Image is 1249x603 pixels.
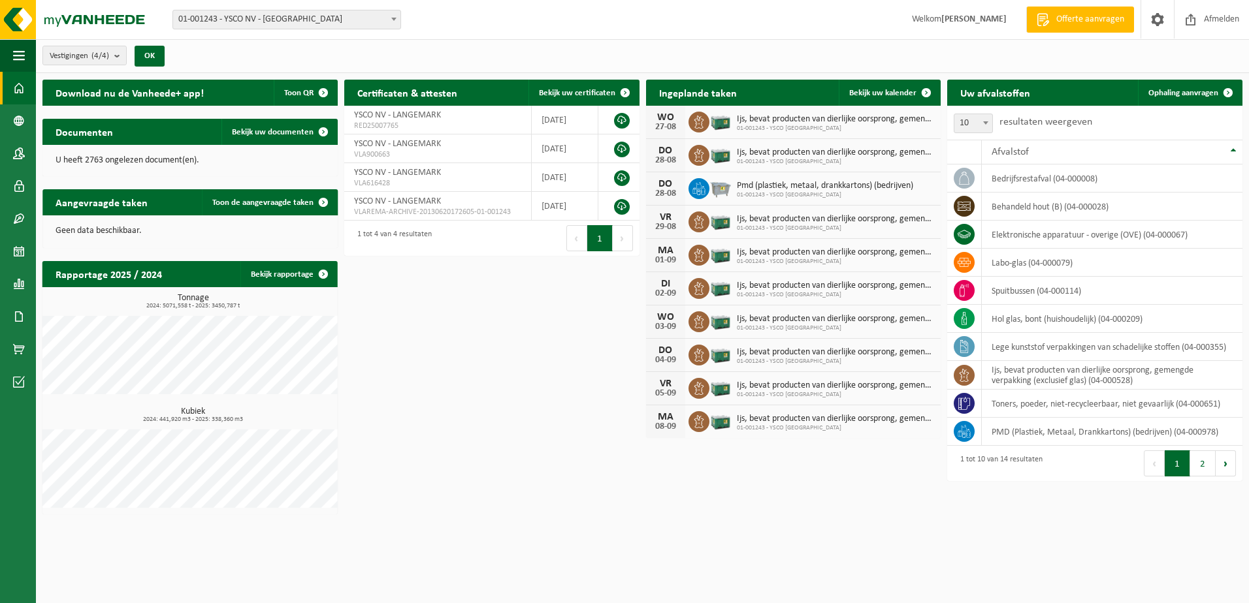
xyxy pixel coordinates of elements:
img: PB-LB-0680-HPE-GN-01 [709,309,732,332]
td: [DATE] [532,163,598,192]
div: 1 tot 4 van 4 resultaten [351,224,432,253]
td: PMD (Plastiek, Metaal, Drankkartons) (bedrijven) (04-000978) [982,418,1242,446]
button: OK [135,46,165,67]
a: Toon de aangevraagde taken [202,189,336,215]
td: [DATE] [532,192,598,221]
button: Next [613,225,633,251]
span: VLAREMA-ARCHIVE-20130620172605-01-001243 [354,207,521,217]
a: Bekijk uw certificaten [528,80,638,106]
div: 04-09 [653,356,679,365]
span: VLA616428 [354,178,521,189]
p: Geen data beschikbaar. [56,226,325,236]
a: Bekijk uw documenten [221,119,336,145]
h2: Uw afvalstoffen [947,80,1043,105]
div: DO [653,345,679,356]
span: 2024: 5071,558 t - 2025: 3450,787 t [49,303,338,309]
div: 01-09 [653,256,679,265]
h3: Tonnage [49,294,338,309]
td: hol glas, bont (huishoudelijk) (04-000209) [982,305,1242,333]
div: DO [653,146,679,156]
h2: Download nu de Vanheede+ app! [42,80,217,105]
img: PB-LB-0680-HPE-GN-01 [709,209,732,232]
div: MA [653,412,679,422]
a: Bekijk uw kalender [839,80,939,106]
td: bedrijfsrestafval (04-000008) [982,164,1242,193]
span: 01-001243 - YSCO [GEOGRAPHIC_DATA] [737,224,935,232]
img: PB-LB-0680-HPE-GN-01 [709,409,732,431]
span: Ijs, bevat producten van dierlijke oorsprong, gemengde verpakking (exclusief gla... [737,214,935,224]
td: [DATE] [532,134,598,163]
span: Bekijk uw certificaten [539,89,615,97]
a: Offerte aanvragen [1026,7,1134,33]
span: Ijs, bevat producten van dierlijke oorsprong, gemengde verpakking (exclusief gla... [737,314,935,324]
img: PB-LB-0680-HPE-GN-01 [709,110,732,132]
h3: Kubiek [49,407,338,423]
h2: Documenten [42,119,126,144]
span: Bekijk uw documenten [232,128,314,136]
span: Afvalstof [992,147,1029,157]
button: 1 [1165,450,1190,476]
h2: Rapportage 2025 / 2024 [42,261,175,286]
span: Toon QR [284,89,314,97]
span: 01-001243 - YSCO [GEOGRAPHIC_DATA] [737,191,913,199]
div: 27-08 [653,123,679,132]
div: 28-08 [653,189,679,198]
span: Ijs, bevat producten van dierlijke oorsprong, gemengde verpakking (exclusief gla... [737,281,935,291]
span: Ijs, bevat producten van dierlijke oorsprong, gemengde verpakking (exclusief gla... [737,247,935,258]
button: Next [1216,450,1236,476]
count: (4/4) [91,52,109,60]
span: 01-001243 - YSCO [GEOGRAPHIC_DATA] [737,424,935,432]
a: Ophaling aanvragen [1138,80,1241,106]
button: Previous [1144,450,1165,476]
div: 03-09 [653,322,679,332]
img: PB-LB-0680-HPE-GN-01 [709,143,732,165]
span: YSCO NV - LANGEMARK [354,168,441,178]
div: WO [653,112,679,123]
button: 1 [587,225,613,251]
img: PB-LB-0680-HPE-GN-01 [709,343,732,365]
button: Vestigingen(4/4) [42,46,127,65]
span: 01-001243 - YSCO [GEOGRAPHIC_DATA] [737,125,935,132]
span: Pmd (plastiek, metaal, drankkartons) (bedrijven) [737,181,913,191]
div: WO [653,312,679,322]
td: behandeld hout (B) (04-000028) [982,193,1242,221]
span: 10 [954,114,992,132]
div: 08-09 [653,422,679,431]
td: spuitbussen (04-000114) [982,277,1242,305]
span: 01-001243 - YSCO NV - LANGEMARK [172,10,401,29]
img: PB-LB-0680-HPE-GN-01 [709,243,732,265]
h2: Certificaten & attesten [344,80,470,105]
img: WB-2500-GAL-GY-01 [709,176,732,198]
a: Bekijk rapportage [240,261,336,287]
td: elektronische apparatuur - overige (OVE) (04-000067) [982,221,1242,249]
strong: [PERSON_NAME] [941,14,1007,24]
span: Toon de aangevraagde taken [212,198,314,207]
span: YSCO NV - LANGEMARK [354,110,441,120]
div: 1 tot 10 van 14 resultaten [954,449,1043,478]
img: PB-LB-0680-HPE-GN-01 [709,276,732,298]
td: labo-glas (04-000079) [982,249,1242,277]
span: Offerte aanvragen [1053,13,1127,26]
span: Bekijk uw kalender [849,89,916,97]
span: Vestigingen [50,46,109,66]
span: YSCO NV - LANGEMARK [354,139,441,149]
span: 01-001243 - YSCO [GEOGRAPHIC_DATA] [737,158,935,166]
button: Toon QR [274,80,336,106]
div: VR [653,212,679,223]
td: [DATE] [532,106,598,134]
span: YSCO NV - LANGEMARK [354,196,441,206]
td: lege kunststof verpakkingen van schadelijke stoffen (04-000355) [982,333,1242,361]
label: resultaten weergeven [999,117,1092,127]
div: VR [653,379,679,389]
span: Ijs, bevat producten van dierlijke oorsprong, gemengde verpakking (exclusief gla... [737,114,935,125]
span: 01-001243 - YSCO [GEOGRAPHIC_DATA] [737,324,935,332]
button: Previous [566,225,587,251]
span: 10 [954,114,993,133]
span: 01-001243 - YSCO [GEOGRAPHIC_DATA] [737,358,935,365]
span: Ijs, bevat producten van dierlijke oorsprong, gemengde verpakking (exclusief gla... [737,380,935,391]
span: 2024: 441,920 m3 - 2025: 338,360 m3 [49,416,338,423]
span: Ophaling aanvragen [1148,89,1218,97]
span: Ijs, bevat producten van dierlijke oorsprong, gemengde verpakking (exclusief gla... [737,414,935,424]
h2: Aangevraagde taken [42,189,161,215]
p: U heeft 2763 ongelezen document(en). [56,156,325,165]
